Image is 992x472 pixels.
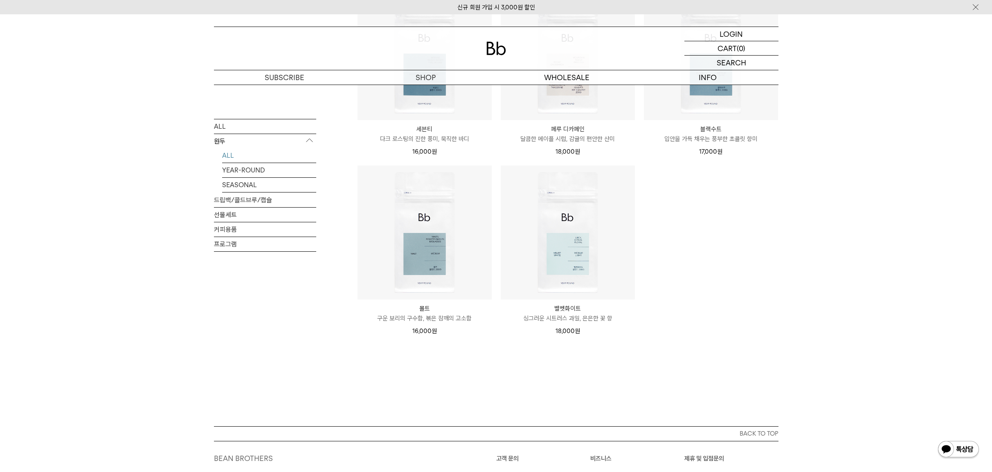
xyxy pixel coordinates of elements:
[432,327,437,335] span: 원
[718,41,737,55] p: CART
[358,166,492,300] img: 몰트
[222,177,316,192] a: SEASONAL
[222,148,316,162] a: ALL
[684,27,778,41] a: LOGIN
[412,148,437,155] span: 16,000
[432,148,437,155] span: 원
[358,124,492,134] p: 세븐티
[358,304,492,313] p: 몰트
[496,454,590,463] p: 고객 문의
[214,207,316,221] a: 선물세트
[556,327,580,335] span: 18,000
[575,148,580,155] span: 원
[214,70,355,85] a: SUBSCRIBE
[214,222,316,236] a: 커피용품
[637,70,778,85] p: INFO
[412,327,437,335] span: 16,000
[457,4,535,11] a: 신규 회원 가입 시 3,000원 할인
[720,27,743,41] p: LOGIN
[358,134,492,144] p: 다크 로스팅의 진한 풍미, 묵직한 바디
[644,134,778,144] p: 입안을 가득 채우는 풍부한 초콜릿 향미
[358,313,492,323] p: 구운 보리의 구수함, 볶은 참깨의 고소함
[717,56,746,70] p: SEARCH
[214,454,273,463] a: BEAN BROTHERS
[501,304,635,313] p: 벨벳화이트
[214,192,316,207] a: 드립백/콜드브루/캡슐
[717,148,722,155] span: 원
[501,134,635,144] p: 달콤한 메이플 시럽, 감귤의 편안한 산미
[355,70,496,85] a: SHOP
[214,426,778,441] button: BACK TO TOP
[684,41,778,56] a: CART (0)
[496,70,637,85] p: WHOLESALE
[644,124,778,144] a: 블랙수트 입안을 가득 채우는 풍부한 초콜릿 향미
[644,124,778,134] p: 블랙수트
[214,237,316,251] a: 프로그램
[575,327,580,335] span: 원
[486,42,506,55] img: 로고
[501,124,635,134] p: 페루 디카페인
[214,119,316,133] a: ALL
[358,124,492,144] a: 세븐티 다크 로스팅의 진한 풍미, 묵직한 바디
[501,124,635,144] a: 페루 디카페인 달콤한 메이플 시럽, 감귤의 편안한 산미
[684,454,778,463] p: 제휴 및 입점문의
[737,41,745,55] p: (0)
[501,166,635,300] img: 벨벳화이트
[556,148,580,155] span: 18,000
[699,148,722,155] span: 17,000
[501,304,635,323] a: 벨벳화이트 싱그러운 시트러스 과일, 은은한 꽃 향
[501,313,635,323] p: 싱그러운 시트러스 과일, 은은한 꽃 향
[358,304,492,323] a: 몰트 구운 보리의 구수함, 볶은 참깨의 고소함
[214,134,316,148] p: 원두
[590,454,684,463] p: 비즈니스
[222,163,316,177] a: YEAR-ROUND
[937,440,980,460] img: 카카오톡 채널 1:1 채팅 버튼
